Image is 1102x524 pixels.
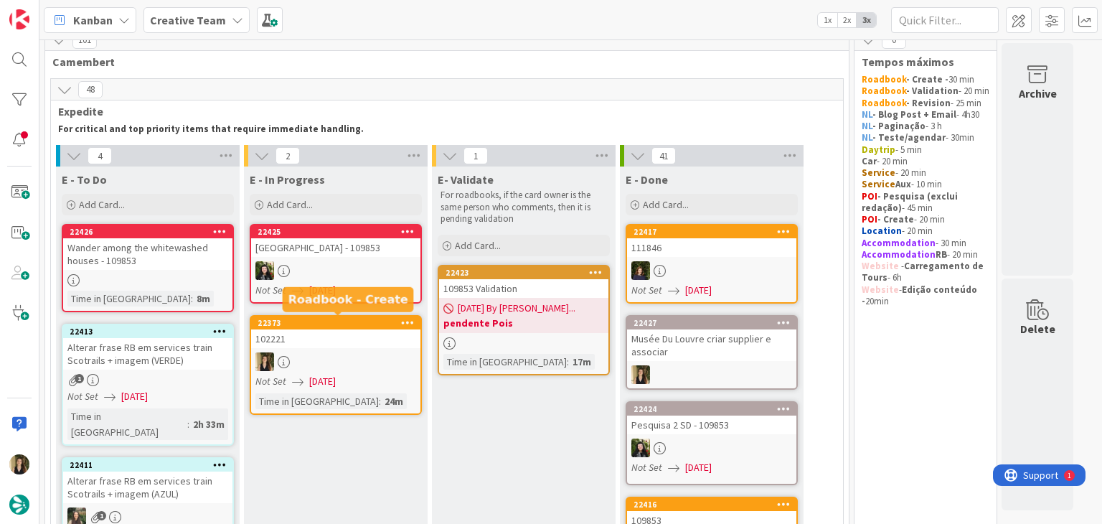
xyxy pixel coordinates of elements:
[251,225,420,257] div: 22425[GEOGRAPHIC_DATA] - 109853
[862,284,979,307] strong: Edição conteúdo -
[63,459,232,503] div: 22411Alterar frase RB em services train Scotrails + imagem (AZUL)
[627,365,796,384] div: SP
[251,352,420,371] div: SP
[255,375,286,388] i: Not Set
[862,249,989,261] p: - 20 min
[906,73,948,85] strong: - Create -
[250,315,422,415] a: 22373102221SPNot Set[DATE]Time in [GEOGRAPHIC_DATA]:24m
[63,325,232,370] div: 22413Alterar frase RB em services train Scotrails + imagem (VERDE)
[626,401,798,485] a: 22424Pesquisa 2 SD - 109853BCNot Set[DATE]
[862,85,906,97] strong: Roadbook
[63,459,232,472] div: 22411
[872,108,956,121] strong: - Blog Post + Email
[872,131,946,144] strong: - Teste/agendar
[67,408,187,440] div: Time in [GEOGRAPHIC_DATA]
[862,121,989,132] p: - 3 h
[862,213,877,225] strong: POI
[250,172,325,187] span: E - In Progress
[67,291,191,307] div: Time in [GEOGRAPHIC_DATA]
[62,324,234,446] a: 22413Alterar frase RB em services train Scotrails + imagem (VERDE)Not Set[DATE]Time in [GEOGRAPHI...
[627,238,796,257] div: 111846
[438,172,494,187] span: E- Validate
[862,190,960,214] strong: - Pesquisa (exclui redação)
[634,318,796,328] div: 22427
[862,97,906,109] strong: Roadbook
[309,283,336,298] span: [DATE]
[862,225,902,237] strong: Location
[862,109,989,121] p: - 4h30
[862,260,899,272] strong: Website
[463,147,488,164] span: 1
[255,284,286,296] i: Not Set
[862,167,895,179] strong: Service
[862,144,895,156] strong: Daytrip
[251,261,420,280] div: BC
[251,317,420,329] div: 22373
[872,120,926,132] strong: - Paginação
[78,81,103,98] span: 48
[446,268,608,278] div: 22423
[255,261,274,280] img: BC
[857,13,876,27] span: 3x
[443,316,604,330] b: pendente Pois
[121,389,148,404] span: [DATE]
[63,238,232,270] div: Wander among the whitewashed houses - 109853
[631,461,662,474] i: Not Set
[862,225,989,237] p: - 20 min
[627,329,796,361] div: Musée Du Louvre criar supplier e associar
[193,291,214,307] div: 8m
[862,132,989,144] p: - 30min
[895,178,911,190] strong: Aux
[63,472,232,503] div: Alterar frase RB em services train Scotrails + imagem (AZUL)
[862,238,989,249] p: - 30 min
[458,301,575,316] span: [DATE] By [PERSON_NAME]...
[627,403,796,434] div: 22424Pesquisa 2 SD - 109853
[251,225,420,238] div: 22425
[634,500,796,510] div: 22416
[877,213,914,225] strong: - Create
[631,284,662,296] i: Not Set
[73,11,113,29] span: Kanban
[862,179,989,190] p: - 10 min
[862,155,877,167] strong: Car
[631,261,650,280] img: MC
[862,108,872,121] strong: NL
[438,265,610,375] a: 22423109853 Validation[DATE] By [PERSON_NAME]...pendente PoisTime in [GEOGRAPHIC_DATA]:17m
[862,85,989,97] p: - 20 min
[862,73,906,85] strong: Roadbook
[439,266,608,298] div: 22423109853 Validation
[379,393,381,409] span: :
[627,261,796,280] div: MC
[569,354,595,370] div: 17m
[631,439,650,457] img: BC
[837,13,857,27] span: 2x
[626,172,668,187] span: E - Done
[862,260,986,284] strong: Carregamento de Tours
[275,147,300,164] span: 2
[439,266,608,279] div: 22423
[685,460,712,475] span: [DATE]
[150,13,226,27] b: Creative Team
[70,227,232,237] div: 22426
[191,291,193,307] span: :
[72,32,97,49] span: 101
[906,85,959,97] strong: - Validation
[1020,320,1055,337] div: Delete
[258,318,420,328] div: 22373
[258,227,420,237] div: 22425
[251,317,420,348] div: 22373102221
[626,315,798,390] a: 22427Musée Du Louvre criar supplier e associarSP
[862,237,936,249] strong: Accommodation
[862,190,877,202] strong: POI
[267,198,313,211] span: Add Card...
[189,416,228,432] div: 2h 33m
[882,32,906,49] span: 0
[906,97,951,109] strong: - Revision
[862,178,895,190] strong: Service
[567,354,569,370] span: :
[9,454,29,474] img: SP
[441,190,607,225] p: For roadbooks, if the card owner is the same person who comments, then it is pending validation
[862,156,989,167] p: - 20 min
[862,55,979,69] span: Tempos máximos
[627,317,796,361] div: 22427Musée Du Louvre criar supplier e associar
